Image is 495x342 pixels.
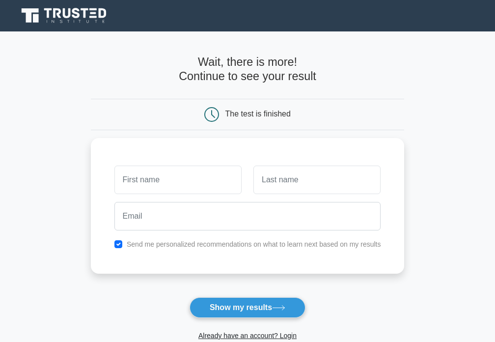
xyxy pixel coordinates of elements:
div: The test is finished [225,110,291,118]
a: Already have an account? Login [198,332,297,340]
input: Last name [253,166,381,194]
button: Show my results [190,297,305,318]
label: Send me personalized recommendations on what to learn next based on my results [127,240,381,248]
h4: Wait, there is more! Continue to see your result [91,55,405,83]
input: First name [114,166,242,194]
input: Email [114,202,381,230]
